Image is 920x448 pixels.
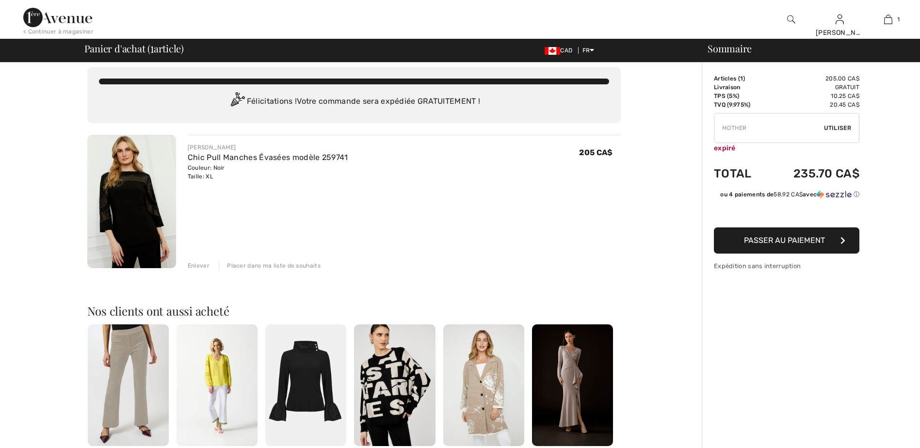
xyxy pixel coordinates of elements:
[150,41,154,54] span: 1
[582,47,595,54] span: FR
[816,28,863,38] div: [PERSON_NAME]
[219,261,321,270] div: Placer dans ma liste de souhaits
[188,261,210,270] div: Enlever
[714,74,767,83] td: Articles ( )
[443,324,524,446] img: Manteau Blazer Floral Décontracté modèle 75301
[714,92,767,100] td: TPS (5%)
[265,324,346,446] img: Blouse Élégante à Manches Bouffantes modèle 254109
[99,92,609,112] div: Félicitations ! Votre commande sera expédiée GRATUITEMENT !
[714,143,859,153] div: expiré
[714,100,767,109] td: TVQ (9.975%)
[696,44,914,53] div: Sommaire
[787,14,795,25] img: recherche
[744,236,825,245] span: Passer au paiement
[188,153,348,162] a: Chic Pull Manches Évasées modèle 259741
[767,74,859,83] td: 205.00 CA$
[22,7,41,16] span: Aide
[23,8,92,27] img: 1ère Avenue
[188,163,348,181] div: Couleur: Noir Taille: XL
[188,143,348,152] div: [PERSON_NAME]
[767,157,859,190] td: 235.70 CA$
[354,324,435,446] img: Pull à Col Rond Ample modèle 253795
[824,124,851,132] span: Utiliser
[714,113,824,143] input: Code promo
[227,92,247,112] img: Congratulation2.svg
[774,191,803,198] span: 58.92 CA$
[884,14,892,25] img: Mon panier
[817,190,852,199] img: Sezzle
[836,15,844,24] a: Se connecter
[714,157,767,190] td: Total
[84,44,184,53] span: Panier d'achat ( article)
[714,83,767,92] td: Livraison
[836,14,844,25] img: Mes infos
[720,190,859,199] div: ou 4 paiements de avec
[87,305,621,317] h2: Nos clients ont aussi acheté
[177,324,258,446] img: Chemisier décontracté à encolure en V modèle 242124
[23,27,94,36] div: < Continuer à magasiner
[545,47,560,55] img: Canadian Dollar
[740,75,743,82] span: 1
[88,324,169,446] img: Pantalon Taille Haute modèle 253137
[545,47,576,54] span: CAD
[767,100,859,109] td: 20.45 CA$
[714,261,859,271] div: Expédition sans interruption
[864,14,912,25] a: 1
[767,83,859,92] td: Gratuit
[767,92,859,100] td: 10.25 CA$
[714,190,859,202] div: ou 4 paiements de58.92 CA$avecSezzle Cliquez pour en savoir plus sur Sezzle
[87,135,176,268] img: Chic Pull Manches Évasées modèle 259741
[714,202,859,224] iframe: PayPal-paypal
[897,15,900,24] span: 1
[532,324,613,446] img: Robe longue sophistiquée à manches longues modèle 243793
[714,227,859,254] button: Passer au paiement
[579,148,613,157] span: 205 CA$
